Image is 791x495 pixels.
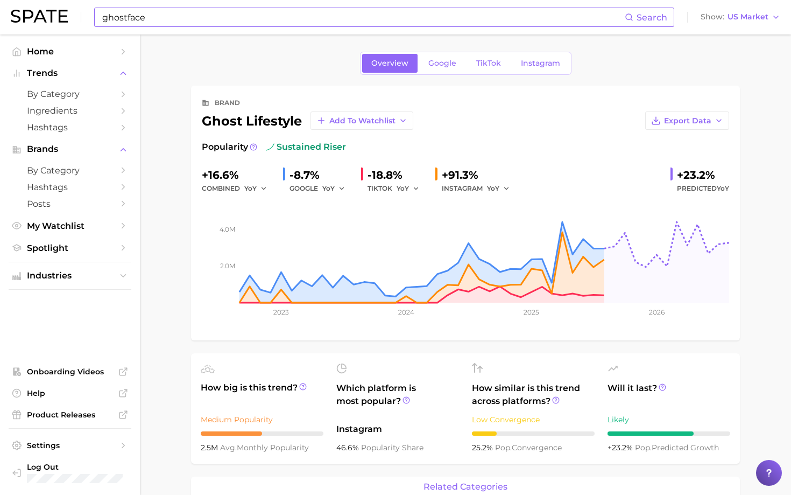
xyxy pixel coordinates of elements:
[201,413,323,426] div: Medium Popularity
[608,431,730,436] div: 7 / 10
[336,443,361,452] span: 46.6%
[9,459,131,486] a: Log out. Currently logged in with e-mail rsmall@hunterpr.com.
[398,308,414,316] tspan: 2024
[524,308,539,316] tspan: 2025
[9,43,131,60] a: Home
[512,54,569,73] a: Instagram
[27,165,113,176] span: by Category
[9,102,131,119] a: Ingredients
[698,10,783,24] button: ShowUS Market
[27,182,113,192] span: Hashtags
[27,122,113,133] span: Hashtags
[635,443,719,452] span: predicted growth
[244,184,257,193] span: YoY
[266,141,346,154] span: sustained riser
[202,166,274,184] div: +16.6%
[677,166,729,184] div: +23.2%
[472,443,495,452] span: 25.2%
[362,54,418,73] a: Overview
[27,243,113,253] span: Spotlight
[368,182,427,195] div: TIKTOK
[472,382,595,408] span: How similar is this trend across platforms?
[273,308,289,316] tspan: 2023
[220,443,309,452] span: monthly popularity
[649,308,665,316] tspan: 2026
[27,410,113,420] span: Product Releases
[521,59,560,68] span: Instagram
[27,199,113,209] span: Posts
[329,116,395,126] span: Add to Watchlist
[419,54,465,73] a: Google
[9,437,131,454] a: Settings
[27,221,113,231] span: My Watchlist
[442,182,517,195] div: INSTAGRAM
[487,184,499,193] span: YoY
[608,413,730,426] div: Likely
[664,116,711,126] span: Export Data
[27,68,113,78] span: Trends
[9,119,131,136] a: Hashtags
[728,14,768,20] span: US Market
[202,111,413,130] div: ghost lifestyle
[202,141,248,154] span: Popularity
[637,12,667,23] span: Search
[9,240,131,256] a: Spotlight
[201,381,323,408] span: How big is this trend?
[322,182,345,195] button: YoY
[322,184,335,193] span: YoY
[423,482,507,492] span: related categories
[27,144,113,154] span: Brands
[495,443,562,452] span: convergence
[9,218,131,234] a: My Watchlist
[495,443,512,452] abbr: popularity index
[608,382,730,408] span: Will it last?
[9,196,131,212] a: Posts
[244,182,267,195] button: YoY
[27,441,113,450] span: Settings
[467,54,510,73] a: TikTok
[397,184,409,193] span: YoY
[201,431,323,436] div: 5 / 10
[368,166,427,184] div: -18.8%
[442,166,517,184] div: +91.3%
[487,182,510,195] button: YoY
[201,443,220,452] span: 2.5m
[266,143,274,151] img: sustained riser
[27,462,123,472] span: Log Out
[215,96,240,109] div: brand
[428,59,456,68] span: Google
[11,10,68,23] img: SPATE
[677,182,729,195] span: Predicted
[9,179,131,196] a: Hashtags
[361,443,423,452] span: popularity share
[701,14,724,20] span: Show
[27,89,113,99] span: by Category
[9,407,131,423] a: Product Releases
[472,431,595,436] div: 2 / 10
[27,388,113,398] span: Help
[472,413,595,426] div: Low Convergence
[289,182,352,195] div: GOOGLE
[9,86,131,102] a: by Category
[9,65,131,81] button: Trends
[336,382,459,417] span: Which platform is most popular?
[101,8,625,26] input: Search here for a brand, industry, or ingredient
[220,443,237,452] abbr: average
[27,46,113,57] span: Home
[9,141,131,157] button: Brands
[645,111,729,130] button: Export Data
[397,182,420,195] button: YoY
[635,443,652,452] abbr: popularity index
[27,271,113,281] span: Industries
[9,364,131,380] a: Onboarding Videos
[371,59,408,68] span: Overview
[27,106,113,116] span: Ingredients
[9,162,131,179] a: by Category
[27,367,113,377] span: Onboarding Videos
[336,423,459,436] span: Instagram
[608,443,635,452] span: +23.2%
[9,385,131,401] a: Help
[310,111,413,130] button: Add to Watchlist
[717,184,729,192] span: YoY
[289,166,352,184] div: -8.7%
